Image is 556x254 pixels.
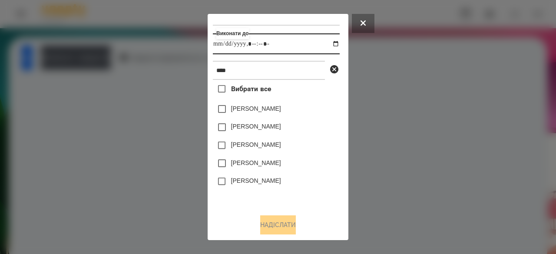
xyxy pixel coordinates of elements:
[231,158,281,167] label: [PERSON_NAME]
[231,122,281,131] label: [PERSON_NAME]
[260,215,296,234] button: Надіслати
[216,28,249,39] label: Виконати до
[231,176,281,185] label: [PERSON_NAME]
[231,104,281,113] label: [PERSON_NAME]
[231,84,271,94] span: Вибрати все
[231,140,281,149] label: [PERSON_NAME]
